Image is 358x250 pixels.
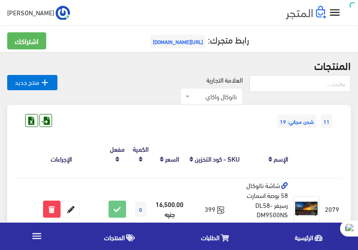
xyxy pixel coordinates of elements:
[186,178,242,240] td: 399
[7,59,351,71] h2: المنتجات
[153,178,186,240] td: 16,500.00 جنيه
[170,225,264,248] a: الطلبات
[73,225,170,248] a: المنتجات
[150,35,205,48] span: [URL][DOMAIN_NAME]
[135,202,146,217] span: 0
[264,222,283,235] span: ناتوكال
[322,178,341,240] td: 2079
[7,32,46,49] a: اشتراكك
[274,152,288,165] a: الإسم
[277,114,316,128] span: شحن مجاني: 19
[56,6,70,20] img: ...
[321,114,332,128] span: 11
[31,230,43,242] i: 
[286,6,326,19] img: .
[264,225,358,248] a: الرئيسية
[7,5,70,20] a: ... [PERSON_NAME]
[110,142,125,155] a: مفعل
[192,92,237,101] span: ناتوكال واكاي
[293,196,320,223] img: shash-nashonal-58-bos-asmart-rsyfr-dl58-dm9500ns.png
[7,7,54,18] span: [PERSON_NAME]
[148,31,249,48] a: رابط متجرك:[URL][DOMAIN_NAME]
[249,75,351,92] input: بحث...
[295,232,313,243] span: الرئيسية
[180,88,243,105] span: ناتوكال واكاي
[217,206,224,214] svg: Synced with Zoho Books
[104,232,125,243] span: المنتجات
[133,142,148,155] a: الكمية
[195,152,240,165] a: SKU - كود التخزين
[242,178,290,240] td: شاشة ناتوكال 58 بوصة اسمارت رسيفر DL58-DM9500NS
[328,6,341,19] i: 
[39,77,50,88] i: 
[7,75,57,90] a: منتج جديد
[206,75,243,85] label: العلامة التجارية
[17,131,106,178] th: الإجراءات
[165,152,179,165] a: السعر
[201,232,219,243] span: الطلبات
